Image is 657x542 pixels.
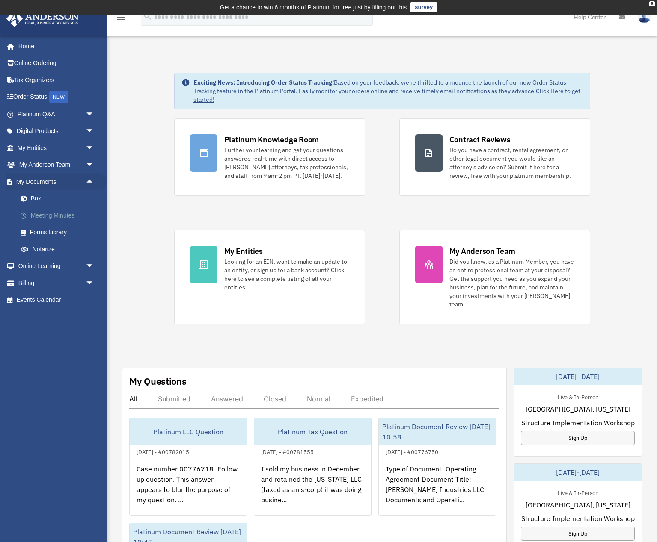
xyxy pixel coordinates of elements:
a: menu [116,15,126,22]
img: Anderson Advisors Platinum Portal [4,10,81,27]
span: arrow_drop_down [86,123,103,140]
div: My Anderson Team [449,246,515,256]
div: Normal [307,395,330,403]
a: My Anderson Team Did you know, as a Platinum Member, you have an entire professional team at your... [399,230,590,324]
span: arrow_drop_down [86,274,103,292]
div: Platinum Document Review [DATE] 10:58 [379,418,496,445]
a: Platinum Tax Question[DATE] - #00781555I sold my business in December and retained the [US_STATE]... [254,418,372,516]
div: Based on your feedback, we're thrilled to announce the launch of our new Order Status Tracking fe... [193,78,583,104]
span: arrow_drop_down [86,156,103,174]
span: [GEOGRAPHIC_DATA], [US_STATE] [526,500,630,510]
a: Platinum Knowledge Room Further your learning and get your questions answered real-time with dire... [174,118,365,196]
a: Platinum LLC Question[DATE] - #00782015Case number 00776718: Follow up question. This answer appe... [129,418,247,516]
div: All [129,395,137,403]
div: Platinum LLC Question [130,418,247,445]
a: Platinum Q&Aarrow_drop_down [6,106,107,123]
a: Tax Organizers [6,71,107,88]
div: Get a chance to win 6 months of Platinum for free just by filling out this [220,2,407,12]
div: close [649,1,655,6]
strong: Exciting News: Introducing Order Status Tracking! [193,79,334,86]
a: Sign Up [521,527,635,541]
a: My Entities Looking for an EIN, want to make an update to an entity, or sign up for a bank accoun... [174,230,365,324]
a: Forms Library [12,224,107,241]
div: My Entities [224,246,263,256]
div: Case number 00776718: Follow up question. This answer appears to blur the purpose of my question.... [130,457,247,524]
a: Home [6,38,103,55]
div: Looking for an EIN, want to make an update to an entity, or sign up for a bank account? Click her... [224,257,349,292]
div: I sold my business in December and retained the [US_STATE] LLC (taxed as an s-corp) it was doing ... [254,457,371,524]
a: Events Calendar [6,292,107,309]
a: Meeting Minutes [12,207,107,224]
div: Platinum Knowledge Room [224,134,319,145]
span: Structure Implementation Workshop [521,513,635,524]
a: Notarize [12,241,107,258]
span: Structure Implementation Workshop [521,418,635,428]
div: [DATE] - #00782015 [130,447,196,456]
span: [GEOGRAPHIC_DATA], [US_STATE] [526,404,630,414]
div: Did you know, as a Platinum Member, you have an entire professional team at your disposal? Get th... [449,257,574,309]
span: arrow_drop_down [86,139,103,157]
div: Closed [264,395,286,403]
i: search [143,12,152,21]
a: My Documentsarrow_drop_up [6,173,107,190]
a: Digital Productsarrow_drop_down [6,123,107,140]
div: Submitted [158,395,190,403]
i: menu [116,12,126,22]
div: NEW [49,91,68,103]
div: [DATE]-[DATE] [514,368,642,385]
div: Live & In-Person [551,392,605,401]
div: Contract Reviews [449,134,511,145]
div: Answered [211,395,243,403]
a: Online Ordering [6,55,107,72]
div: My Questions [129,375,187,388]
img: User Pic [638,11,651,23]
div: [DATE] - #00776750 [379,447,445,456]
a: Click Here to get started! [193,87,580,103]
span: arrow_drop_down [86,258,103,275]
div: [DATE] - #00781555 [254,447,321,456]
a: Contract Reviews Do you have a contract, rental agreement, or other legal document you would like... [399,118,590,196]
div: Expedited [351,395,383,403]
a: Order StatusNEW [6,88,107,106]
a: My Entitiesarrow_drop_down [6,139,107,156]
div: Platinum Tax Question [254,418,371,445]
a: Billingarrow_drop_down [6,274,107,292]
a: Online Learningarrow_drop_down [6,258,107,275]
div: Type of Document: Operating Agreement Document Title: [PERSON_NAME] Industries LLC Documents and ... [379,457,496,524]
div: Do you have a contract, rental agreement, or other legal document you would like an attorney's ad... [449,146,574,180]
div: Live & In-Person [551,488,605,497]
span: arrow_drop_down [86,106,103,123]
a: Sign Up [521,431,635,445]
a: My Anderson Teamarrow_drop_down [6,156,107,174]
a: Platinum Document Review [DATE] 10:58[DATE] - #00776750Type of Document: Operating Agreement Docu... [378,418,496,516]
div: [DATE]-[DATE] [514,464,642,481]
a: Box [12,190,107,207]
a: survey [410,2,437,12]
div: Further your learning and get your questions answered real-time with direct access to [PERSON_NAM... [224,146,349,180]
span: arrow_drop_up [86,173,103,191]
